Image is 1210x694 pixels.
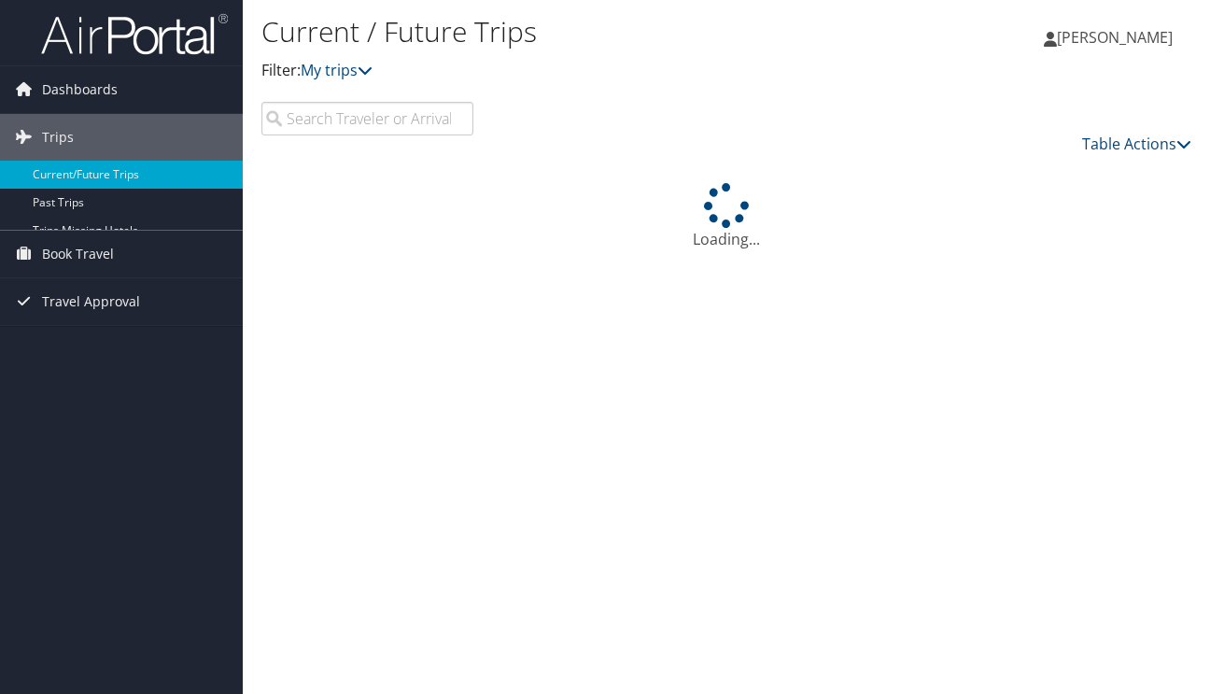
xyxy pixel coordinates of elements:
[41,12,228,56] img: airportal-logo.png
[261,12,881,51] h1: Current / Future Trips
[42,114,74,161] span: Trips
[42,66,118,113] span: Dashboards
[1044,9,1191,65] a: [PERSON_NAME]
[261,59,881,83] p: Filter:
[42,278,140,325] span: Travel Approval
[261,102,473,135] input: Search Traveler or Arrival City
[1082,134,1191,154] a: Table Actions
[261,183,1191,250] div: Loading...
[42,231,114,277] span: Book Travel
[1057,27,1173,48] span: [PERSON_NAME]
[301,60,373,80] a: My trips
